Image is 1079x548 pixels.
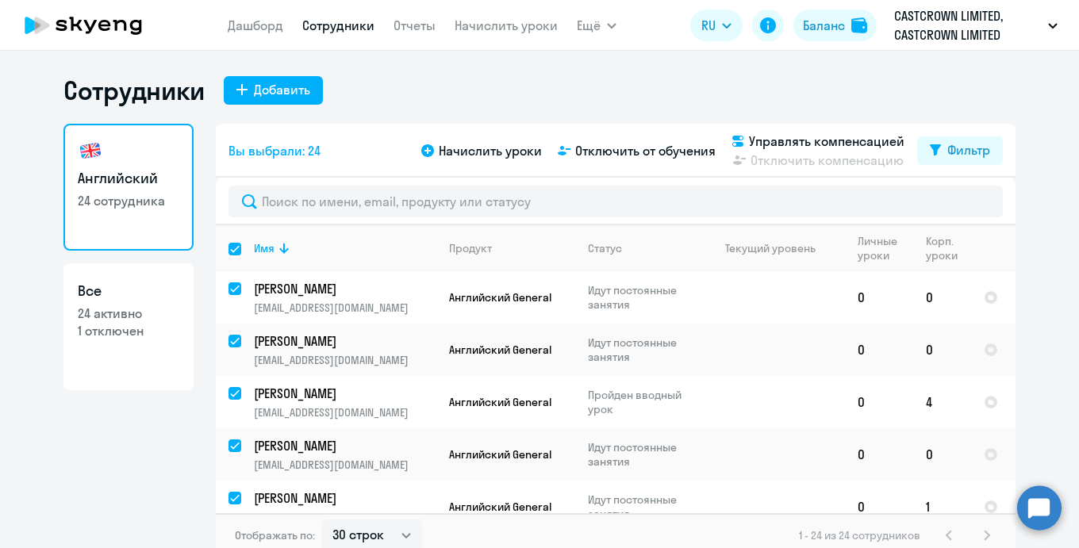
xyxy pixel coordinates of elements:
td: 0 [845,324,913,376]
div: Корп. уроки [926,234,960,263]
img: balance [851,17,867,33]
a: [PERSON_NAME] [254,489,436,507]
p: Идут постоянные занятия [588,440,697,469]
span: Английский General [449,500,551,514]
a: Отчеты [394,17,436,33]
a: Начислить уроки [455,17,558,33]
p: [EMAIL_ADDRESS][DOMAIN_NAME] [254,301,436,315]
h3: Все [78,281,179,301]
div: Баланс [803,16,845,35]
span: RU [701,16,716,35]
div: Корп. уроки [926,234,970,263]
p: [EMAIL_ADDRESS][DOMAIN_NAME] [254,458,436,472]
p: [PERSON_NAME] [254,280,433,297]
p: [EMAIL_ADDRESS][DOMAIN_NAME] [254,405,436,420]
a: Сотрудники [302,17,374,33]
td: 0 [913,324,971,376]
div: Продукт [449,241,574,255]
td: 0 [845,481,913,533]
button: RU [690,10,743,41]
button: Ещё [577,10,616,41]
h3: Английский [78,168,179,189]
p: [EMAIL_ADDRESS][DOMAIN_NAME] [254,510,436,524]
span: Ещё [577,16,601,35]
td: 1 [913,481,971,533]
div: Продукт [449,241,492,255]
td: 0 [845,428,913,481]
button: Фильтр [917,136,1003,165]
span: Отключить от обучения [575,141,716,160]
td: 0 [845,376,913,428]
div: Имя [254,241,436,255]
p: [PERSON_NAME] [254,385,433,402]
span: Английский General [449,290,551,305]
p: Идут постоянные занятия [588,335,697,364]
p: [PERSON_NAME] [254,437,433,454]
td: 0 [913,271,971,324]
button: Балансbalance [793,10,877,41]
span: Управлять компенсацией [749,132,904,151]
span: Начислить уроки [439,141,542,160]
p: Идут постоянные занятия [588,492,697,521]
p: CASTCROWN LIMITED, CASTCROWN LIMITED [894,6,1042,44]
span: Английский General [449,343,551,357]
p: Пройден вводный урок [588,388,697,416]
td: 0 [845,271,913,324]
div: Статус [588,241,697,255]
a: [PERSON_NAME] [254,280,436,297]
span: Вы выбрали: 24 [228,141,321,160]
button: Добавить [224,76,323,105]
div: Статус [588,241,622,255]
h1: Сотрудники [63,75,205,106]
button: CASTCROWN LIMITED, CASTCROWN LIMITED [886,6,1066,44]
p: Идут постоянные занятия [588,283,697,312]
div: Имя [254,241,275,255]
span: 1 - 24 из 24 сотрудников [799,528,920,542]
div: Добавить [254,80,310,99]
a: [PERSON_NAME] [254,332,436,350]
a: Английский24 сотрудника [63,124,194,251]
a: Все24 активно1 отключен [63,263,194,390]
input: Поиск по имени, email, продукту или статусу [228,186,1003,217]
div: Текущий уровень [725,241,816,255]
span: Английский General [449,447,551,462]
p: [PERSON_NAME] [254,332,433,350]
div: Фильтр [947,140,990,159]
td: 0 [913,428,971,481]
a: [PERSON_NAME] [254,437,436,454]
div: Личные уроки [858,234,902,263]
p: 24 активно [78,305,179,322]
p: 24 сотрудника [78,192,179,209]
p: [EMAIL_ADDRESS][DOMAIN_NAME] [254,353,436,367]
div: Личные уроки [858,234,912,263]
td: 4 [913,376,971,428]
span: Отображать по: [235,528,315,542]
span: Английский General [449,395,551,409]
p: 1 отключен [78,322,179,339]
a: [PERSON_NAME] [254,385,436,402]
a: Дашборд [228,17,283,33]
p: [PERSON_NAME] [254,489,433,507]
img: english [78,138,103,163]
div: Текущий уровень [710,241,844,255]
